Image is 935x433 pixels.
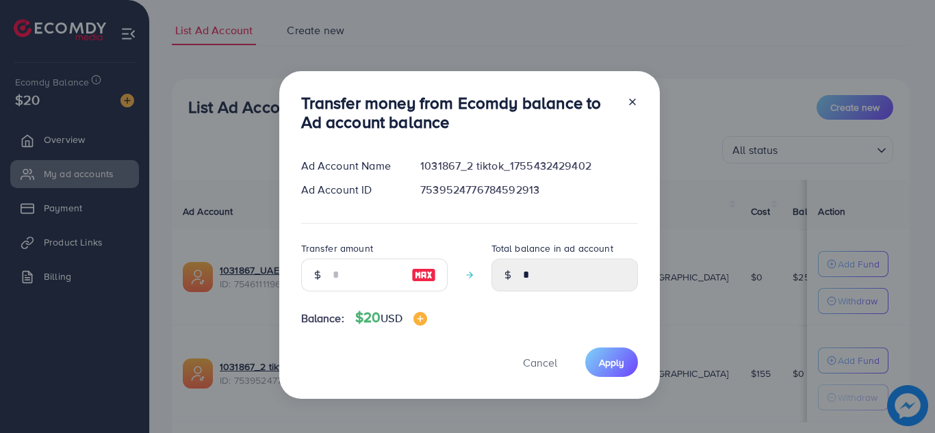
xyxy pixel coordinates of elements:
span: Balance: [301,311,344,326]
span: Cancel [523,355,557,370]
img: image [411,267,436,283]
div: 1031867_2 tiktok_1755432429402 [409,158,648,174]
div: Ad Account Name [290,158,410,174]
div: 7539524776784592913 [409,182,648,198]
h3: Transfer money from Ecomdy balance to Ad account balance [301,93,616,133]
label: Transfer amount [301,241,373,255]
button: Cancel [506,347,574,377]
img: image [413,312,427,326]
button: Apply [585,347,638,377]
h4: $20 [355,309,427,326]
label: Total balance in ad account [491,241,613,255]
span: USD [381,311,402,326]
span: Apply [599,356,624,369]
div: Ad Account ID [290,182,410,198]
